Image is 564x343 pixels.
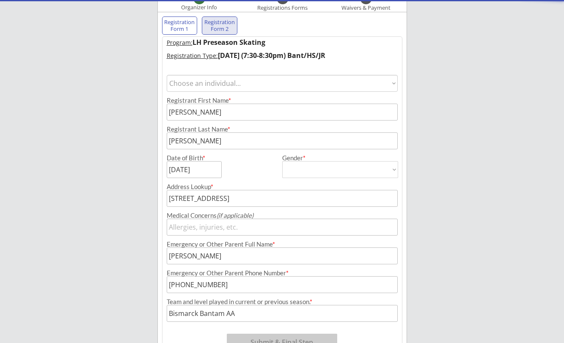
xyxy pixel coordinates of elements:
[337,5,395,11] div: Waivers & Payment
[164,19,195,32] div: Registration Form 1
[218,51,325,60] strong: [DATE] (7:30-8:30pm) Bant/HS/JR
[167,270,398,276] div: Emergency or Other Parent Phone Number
[167,241,398,247] div: Emergency or Other Parent Full Name
[167,219,398,236] input: Allergies, injuries, etc.
[204,19,235,32] div: Registration Form 2
[167,212,398,219] div: Medical Concerns
[167,126,398,132] div: Registrant Last Name
[176,4,223,11] div: Organizer Info
[217,211,253,219] em: (if applicable)
[282,155,398,161] div: Gender
[167,299,398,305] div: Team and level played in current or previous season.
[193,38,265,47] strong: LH Preseason Skating
[167,155,210,161] div: Date of Birth
[167,38,193,47] u: Program:
[167,52,218,60] u: Registration Type:
[167,184,398,190] div: Address Lookup
[167,190,398,207] input: Street, City, Province/State
[253,5,312,11] div: Registrations Forms
[167,97,398,104] div: Registrant First Name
